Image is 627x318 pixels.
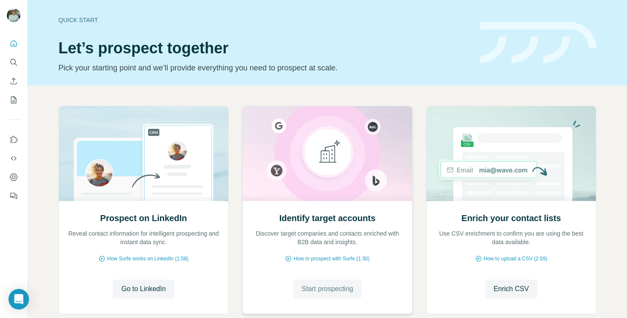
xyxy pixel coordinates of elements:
[58,106,229,201] img: Prospect on LinkedIn
[7,73,20,89] button: Enrich CSV
[7,132,20,147] button: Use Surfe on LinkedIn
[107,255,189,263] span: How Surfe works on LinkedIn (1:58)
[302,284,353,294] span: Start prospecting
[462,212,561,224] h2: Enrich your contact lists
[7,55,20,70] button: Search
[7,9,20,22] img: Avatar
[58,62,470,74] p: Pick your starting point and we’ll provide everything you need to prospect at scale.
[242,106,412,201] img: Identify target accounts
[493,284,529,294] span: Enrich CSV
[58,16,470,24] div: Quick start
[485,280,537,298] button: Enrich CSV
[58,40,470,57] h1: Let’s prospect together
[7,169,20,185] button: Dashboard
[7,36,20,51] button: Quick start
[293,255,369,263] span: How to prospect with Surfe (1:30)
[7,151,20,166] button: Use Surfe API
[426,106,596,201] img: Enrich your contact lists
[484,255,547,263] span: How to upload a CSV (2:59)
[279,212,376,224] h2: Identify target accounts
[9,289,29,309] div: Open Intercom Messenger
[113,280,174,298] button: Go to LinkedIn
[7,92,20,108] button: My lists
[121,284,165,294] span: Go to LinkedIn
[293,280,362,298] button: Start prospecting
[67,229,220,246] p: Reveal contact information for intelligent prospecting and instant data sync.
[100,212,187,224] h2: Prospect on LinkedIn
[480,22,596,64] img: banner
[251,229,403,246] p: Discover target companies and contacts enriched with B2B data and insights.
[435,229,587,246] p: Use CSV enrichment to confirm you are using the best data available.
[7,188,20,204] button: Feedback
